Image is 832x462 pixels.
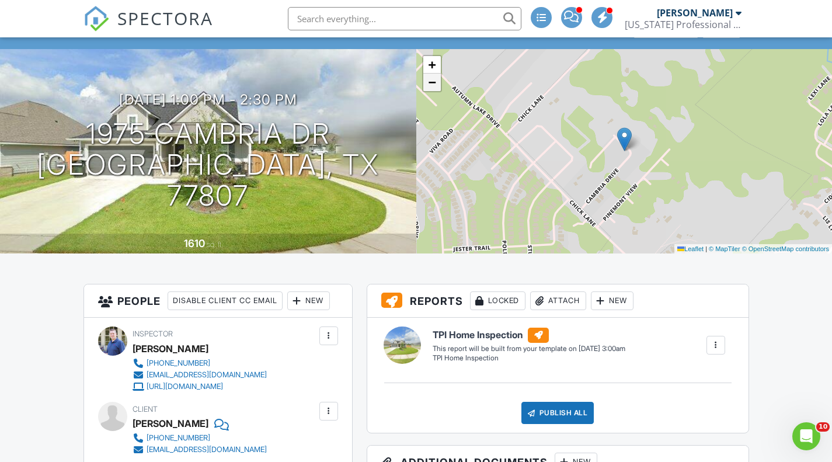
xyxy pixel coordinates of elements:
[147,445,267,454] div: [EMAIL_ADDRESS][DOMAIN_NAME]
[709,245,740,252] a: © MapTiler
[84,284,352,318] h3: People
[742,245,829,252] a: © OpenStreetMap contributors
[147,370,267,380] div: [EMAIL_ADDRESS][DOMAIN_NAME]
[147,382,223,391] div: [URL][DOMAIN_NAME]
[705,245,707,252] span: |
[433,328,625,343] h6: TPI Home Inspection
[530,291,586,310] div: Attach
[147,433,210,443] div: [PHONE_NUMBER]
[633,22,698,37] div: Client View
[133,329,173,338] span: Inspector
[168,291,283,310] div: Disable Client CC Email
[423,56,441,74] a: Zoom in
[133,357,267,369] a: [PHONE_NUMBER]
[133,405,158,414] span: Client
[677,245,704,252] a: Leaflet
[470,291,525,310] div: Locked
[367,284,749,318] h3: Reports
[423,74,441,91] a: Zoom out
[591,291,633,310] div: New
[428,57,436,72] span: +
[816,422,830,432] span: 10
[428,75,436,89] span: −
[83,6,109,32] img: The Best Home Inspection Software - Spectora
[19,119,398,211] h1: 1975 Cambria Dr [GEOGRAPHIC_DATA], TX 77807
[433,353,625,363] div: TPI Home Inspection
[117,6,213,30] span: SPECTORA
[433,344,625,353] div: This report will be built from your template on [DATE] 3:00am
[133,340,208,357] div: [PERSON_NAME]
[133,415,208,432] div: [PERSON_NAME]
[133,369,267,381] a: [EMAIL_ADDRESS][DOMAIN_NAME]
[288,7,521,30] input: Search everything...
[702,22,740,37] div: More
[133,381,267,392] a: [URL][DOMAIN_NAME]
[792,422,820,450] iframe: Intercom live chat
[287,291,330,310] div: New
[657,7,733,19] div: [PERSON_NAME]
[83,16,213,40] a: SPECTORA
[133,444,267,456] a: [EMAIL_ADDRESS][DOMAIN_NAME]
[147,359,210,368] div: [PHONE_NUMBER]
[184,237,205,249] div: 1610
[625,19,742,30] div: Texas Professional Inspections
[133,432,267,444] a: [PHONE_NUMBER]
[119,92,297,107] h3: [DATE] 1:00 pm - 2:30 pm
[207,240,223,249] span: sq. ft.
[617,127,632,151] img: Marker
[521,402,594,424] div: Publish All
